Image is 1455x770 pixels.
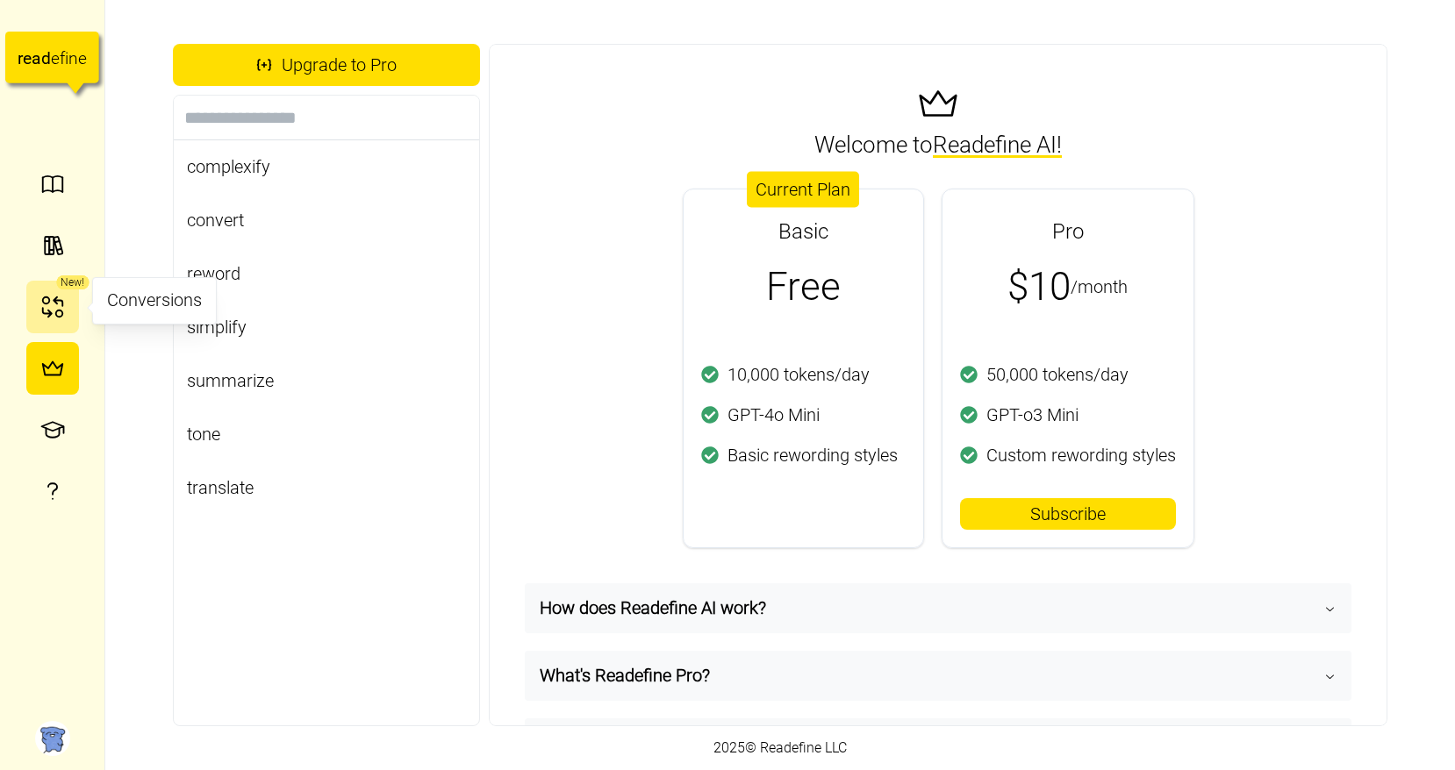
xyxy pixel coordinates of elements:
[23,48,32,68] tspan: e
[727,442,898,469] p: Basic rewording styles
[986,402,1079,429] p: GPT-o3 Mini
[282,49,397,81] span: Upgrade to Pro
[78,48,87,68] tspan: e
[18,48,24,68] tspan: r
[1030,499,1106,529] span: Subscribe
[187,421,220,448] div: tone
[778,216,828,248] h2: Basic
[540,584,1323,632] span: How does Readefine AI work?
[747,172,859,208] div: Current Plan
[933,132,1062,158] span: Readefine AI!
[187,367,274,395] div: summarize
[1071,274,1128,301] p: /month
[187,153,270,181] div: complexify
[65,48,68,68] tspan: i
[1052,216,1084,248] h2: Pro
[960,498,1176,530] button: Subscribe
[705,729,856,768] div: 2025 © Readefine LLC
[526,584,1351,632] button: How does Readefine AI work?
[814,127,1062,162] h2: Welcome to
[51,48,60,68] tspan: e
[727,402,820,429] p: GPT-4o Mini
[107,287,202,314] div: Conversions
[41,48,51,68] tspan: d
[526,652,1351,700] button: What's Readefine Pro?
[69,48,79,68] tspan: n
[540,719,1323,767] span: What are styles?
[173,44,480,86] button: Upgrade to Pro
[766,257,841,317] p: Free
[540,652,1323,700] span: What's Readefine Pro?
[60,48,66,68] tspan: f
[1007,257,1071,317] p: $10
[187,260,240,288] div: reword
[526,719,1351,767] button: What are styles?
[35,721,70,756] img: Monty Lee
[986,361,1129,389] p: 50,000 tokens/day
[56,275,89,289] div: New!
[187,207,244,234] div: convert
[986,442,1176,469] p: Custom rewording styles
[187,314,247,341] div: simplify
[5,14,99,110] a: readefine
[727,361,870,389] p: 10,000 tokens/day
[187,474,254,502] div: translate
[32,48,40,68] tspan: a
